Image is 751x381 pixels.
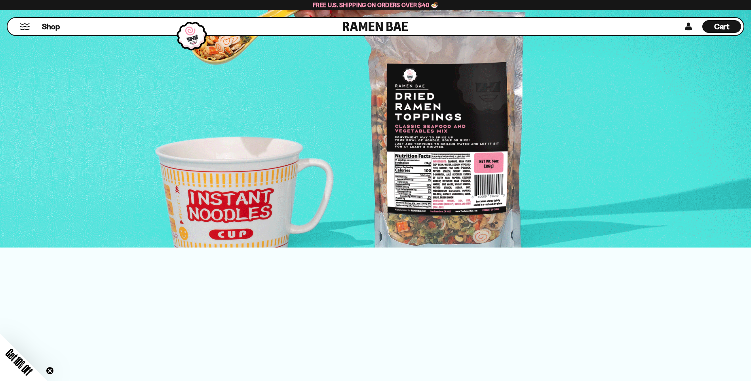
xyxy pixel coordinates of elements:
[714,22,730,31] span: Cart
[313,1,438,9] span: Free U.S. Shipping on Orders over $40 🍜
[19,23,30,30] button: Mobile Menu Trigger
[702,18,741,35] a: Cart
[46,367,54,375] button: Close teaser
[42,20,60,33] a: Shop
[42,21,60,32] span: Shop
[4,347,34,377] span: Get 10% Off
